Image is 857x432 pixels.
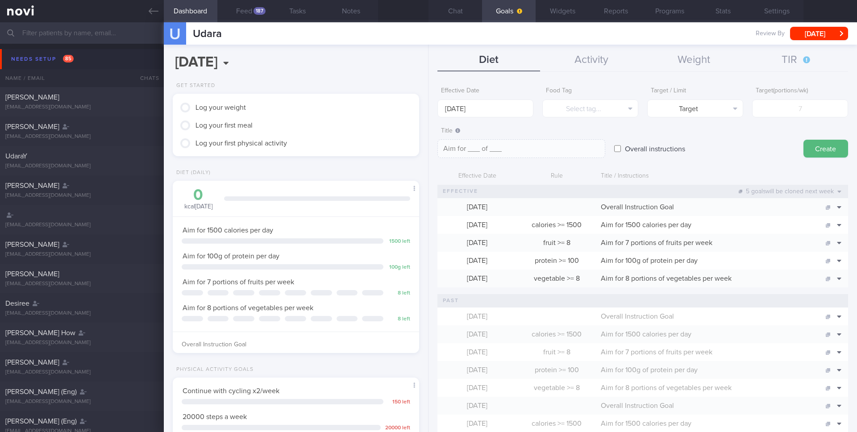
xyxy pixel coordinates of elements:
[254,7,266,15] div: 187
[5,281,158,287] div: [EMAIL_ADDRESS][DOMAIN_NAME]
[5,123,59,130] span: [PERSON_NAME]
[5,399,158,405] div: [EMAIL_ADDRESS][DOMAIN_NAME]
[601,331,691,338] span: Aim for 1500 calories per day
[5,222,158,228] div: [EMAIL_ADDRESS][DOMAIN_NAME]
[5,133,158,140] div: [EMAIL_ADDRESS][DOMAIN_NAME]
[5,369,158,376] div: [EMAIL_ADDRESS][DOMAIN_NAME]
[437,49,540,71] button: Diet
[183,278,294,286] span: Aim for 7 portions of fruits per week
[193,29,222,39] span: Udara
[9,53,76,65] div: Needs setup
[467,384,487,391] span: [DATE]
[5,251,158,258] div: [EMAIL_ADDRESS][DOMAIN_NAME]
[601,402,674,409] span: Overall Instruction Goal
[467,366,487,374] span: [DATE]
[467,331,487,338] span: [DATE]
[752,100,848,117] input: 7
[5,163,158,170] div: [EMAIL_ADDRESS][DOMAIN_NAME]
[5,359,59,366] span: [PERSON_NAME]
[601,275,732,282] span: Aim for 8 portions of vegetables per week
[803,140,848,158] button: Create
[173,170,211,176] div: Diet (Daily)
[517,168,596,185] div: Rule
[756,87,845,95] label: Target ( portions/wk )
[5,270,59,278] span: [PERSON_NAME]
[647,100,743,117] button: Target
[467,239,487,246] span: [DATE]
[183,387,279,395] span: Continue with cycling x2/week
[388,264,410,271] div: 100 g left
[128,69,164,87] div: Chats
[546,87,635,95] label: Food Tag
[517,234,596,252] div: fruit >= 8
[734,185,846,198] div: 5 goals will be cloned next week
[620,140,690,158] label: Overall instructions
[651,87,740,95] label: Target / Limit
[183,253,279,260] span: Aim for 100g of protein per day
[790,27,848,40] button: [DATE]
[643,49,745,71] button: Weight
[5,94,59,101] span: [PERSON_NAME]
[158,17,191,51] div: U
[183,227,273,234] span: Aim for 1500 calories per day
[182,341,246,348] span: Overall Instruction Goal
[385,425,410,432] div: 20000 left
[467,204,487,211] span: [DATE]
[601,239,712,246] span: Aim for 7 portions of fruits per week
[5,300,29,307] span: Desiree
[467,349,487,356] span: [DATE]
[63,55,74,62] span: 85
[183,413,247,420] span: 20000 steps a week
[437,100,533,117] input: Select...
[517,379,596,397] div: vegetable >= 8
[467,402,487,409] span: [DATE]
[517,270,596,287] div: vegetable >= 8
[745,49,848,71] button: TIR
[5,192,158,199] div: [EMAIL_ADDRESS][DOMAIN_NAME]
[517,343,596,361] div: fruit >= 8
[467,257,487,264] span: [DATE]
[517,216,596,234] div: calories >= 1500
[183,304,313,312] span: Aim for 8 portions of vegetables per week
[467,313,487,320] span: [DATE]
[601,221,691,228] span: Aim for 1500 calories per day
[182,187,215,203] div: 0
[5,153,27,160] span: UdaraY
[5,340,158,346] div: [EMAIL_ADDRESS][DOMAIN_NAME]
[601,366,698,374] span: Aim for 100g of protein per day
[601,349,712,356] span: Aim for 7 portions of fruits per week
[173,366,254,373] div: Physical Activity Goals
[5,418,77,425] span: [PERSON_NAME] (Eng)
[517,325,596,343] div: calories >= 1500
[601,384,732,391] span: Aim for 8 portions of vegetables per week
[601,204,674,211] span: Overall Instruction Goal
[388,290,410,297] div: 8 left
[517,361,596,379] div: protein >= 100
[173,83,215,89] div: Get Started
[596,168,817,185] div: Title / Instructions
[5,310,158,317] div: [EMAIL_ADDRESS][DOMAIN_NAME]
[441,87,530,95] label: Effective Date
[601,257,698,264] span: Aim for 100g of protein per day
[388,316,410,323] div: 8 left
[5,182,59,189] span: [PERSON_NAME]
[5,388,77,395] span: [PERSON_NAME] (Eng)
[601,313,674,320] span: Overall Instruction Goal
[5,241,59,248] span: [PERSON_NAME]
[756,30,785,38] span: Review By
[467,420,487,427] span: [DATE]
[5,104,158,111] div: [EMAIL_ADDRESS][DOMAIN_NAME]
[441,128,460,134] span: Title
[437,168,517,185] div: Effective Date
[388,399,410,406] div: 150 left
[601,420,691,427] span: Aim for 1500 calories per day
[388,238,410,245] div: 1500 left
[467,275,487,282] span: [DATE]
[182,187,215,211] div: kcal [DATE]
[517,252,596,270] div: protein >= 100
[467,221,487,228] span: [DATE]
[5,329,75,336] span: [PERSON_NAME] How
[542,100,638,117] button: Select tag...
[540,49,643,71] button: Activity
